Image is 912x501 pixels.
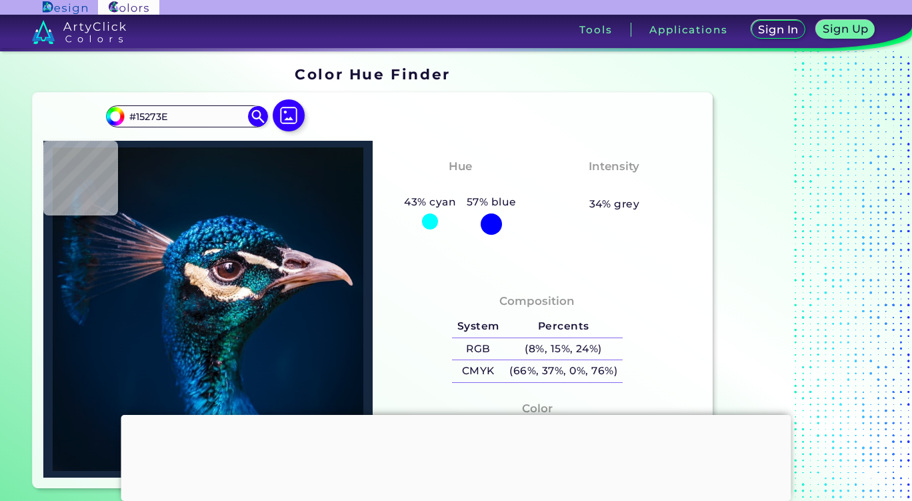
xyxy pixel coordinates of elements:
h3: Cyan-Blue [423,178,498,194]
h5: CMYK [452,360,504,382]
a: Sign In [754,21,803,38]
iframe: Advertisement [121,415,791,498]
h5: (8%, 15%, 24%) [504,338,622,360]
h5: Percents [504,316,622,338]
img: ArtyClick Design logo [43,1,87,14]
h3: Medium [583,178,646,194]
img: logo_artyclick_colors_white.svg [32,20,126,44]
h5: Sign Up [825,24,866,34]
h4: Color [522,399,553,418]
h5: 57% blue [461,193,521,211]
input: type color.. [125,107,249,125]
h3: Applications [649,25,727,35]
h4: Hue [449,157,472,176]
h4: Intensity [589,157,639,176]
h5: Sign In [760,25,797,35]
h5: System [452,316,504,338]
h5: RGB [452,338,504,360]
img: icon picture [273,99,305,131]
h3: Tools [579,25,612,35]
a: Sign Up [819,21,872,38]
h5: (66%, 37%, 0%, 76%) [504,360,622,382]
img: img_pavlin.jpg [50,147,366,471]
h5: 43% cyan [399,193,461,211]
h4: Composition [499,292,575,311]
h1: Color Hue Finder [295,64,450,84]
h5: 34% grey [589,195,640,213]
iframe: Advertisement [718,61,885,494]
img: icon search [248,106,268,126]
